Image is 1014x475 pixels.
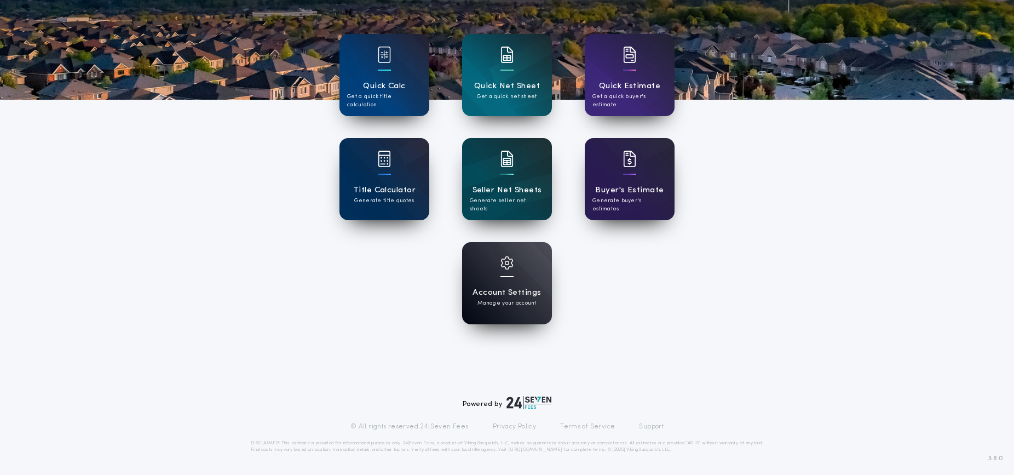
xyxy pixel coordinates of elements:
[474,80,540,93] h1: Quick Net Sheet
[378,47,391,63] img: card icon
[585,138,675,220] a: card iconBuyer's EstimateGenerate buyer's estimates
[493,422,537,431] a: Privacy Policy
[473,184,542,197] h1: Seller Net Sheets
[506,396,551,409] img: logo
[585,34,675,116] a: card iconQuick EstimateGet a quick buyer's estimate
[477,299,536,307] p: Manage your account
[251,440,763,453] p: DISCLAIMER: This estimate is provided for informational purposes only. 24|Seven Fees, a product o...
[500,47,514,63] img: card icon
[623,47,636,63] img: card icon
[462,242,552,324] a: card iconAccount SettingsManage your account
[508,448,562,452] a: [URL][DOMAIN_NAME]
[363,80,406,93] h1: Quick Calc
[462,34,552,116] a: card iconQuick Net SheetGet a quick net sheet
[623,151,636,167] img: card icon
[354,197,414,205] p: Generate title quotes
[592,197,667,213] p: Generate buyer's estimates
[347,93,422,109] p: Get a quick title calculation
[353,184,416,197] h1: Title Calculator
[350,422,469,431] p: © All rights reserved. 24|Seven Fees
[462,138,552,220] a: card iconSeller Net SheetsGenerate seller net sheets
[560,422,615,431] a: Terms of Service
[463,396,551,409] div: Powered by
[599,80,661,93] h1: Quick Estimate
[378,151,391,167] img: card icon
[470,197,544,213] p: Generate seller net sheets
[500,256,514,270] img: card icon
[339,34,429,116] a: card iconQuick CalcGet a quick title calculation
[477,93,537,101] p: Get a quick net sheet
[595,184,664,197] h1: Buyer's Estimate
[988,454,1003,463] span: 3.8.0
[592,93,667,109] p: Get a quick buyer's estimate
[473,287,541,299] h1: Account Settings
[500,151,514,167] img: card icon
[639,422,664,431] a: Support
[339,138,429,220] a: card iconTitle CalculatorGenerate title quotes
